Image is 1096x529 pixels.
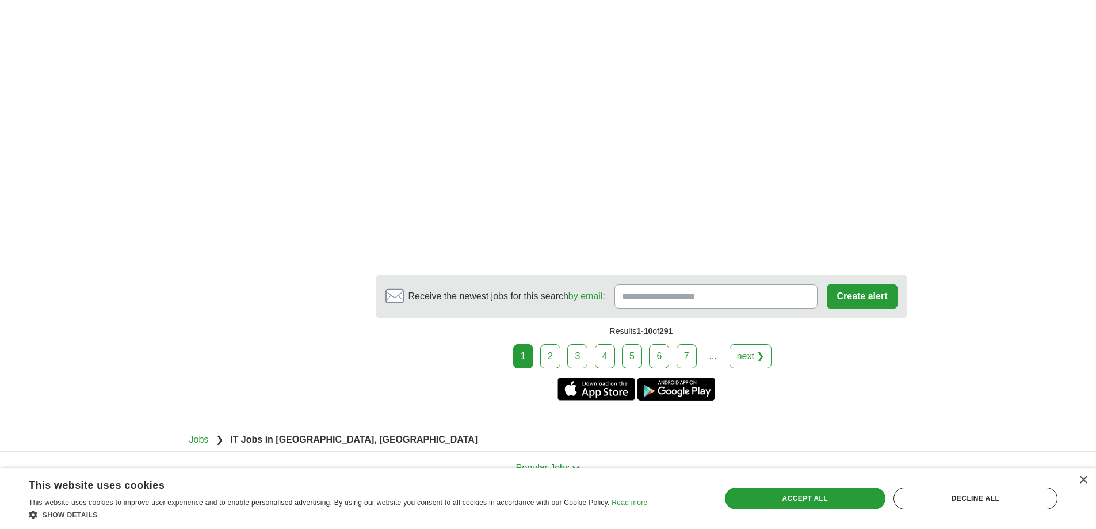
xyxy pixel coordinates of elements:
[568,291,603,301] a: by email
[513,344,533,368] div: 1
[516,463,570,473] span: Popular Jobs
[376,318,907,344] div: Results of
[29,475,618,492] div: This website uses cookies
[730,344,772,368] a: next ❯
[893,488,1057,509] div: Decline all
[408,290,605,303] span: Receive the newest jobs for this search :
[622,344,642,368] a: 5
[29,498,610,507] span: This website uses cookies to improve user experience and to enable personalised advertising. By u...
[649,344,669,368] a: 6
[557,378,635,401] a: Get the iPhone app
[677,344,697,368] a: 7
[636,326,652,336] span: 1-10
[567,344,587,368] a: 3
[659,326,673,336] span: 291
[43,511,98,519] span: Show details
[725,488,885,509] div: Accept all
[216,435,223,444] span: ❯
[540,344,560,368] a: 2
[1079,476,1087,485] div: Close
[701,345,724,368] div: ...
[230,435,478,444] strong: IT Jobs in [GEOGRAPHIC_DATA], [GEOGRAPHIC_DATA]
[189,435,209,444] a: Jobs
[612,498,647,507] a: Read more, opens a new window
[827,284,897,309] button: Create alert
[637,378,715,401] a: Get the Android app
[595,344,615,368] a: 4
[572,466,580,471] img: toggle icon
[29,509,647,520] div: Show details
